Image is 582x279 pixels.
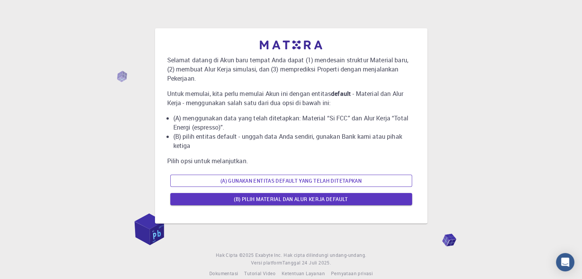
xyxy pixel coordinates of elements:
[234,196,348,203] font: (B) Pilih material dan alur kerja default
[167,89,404,107] font: - Material dan Alur Kerja - menggunakan salah satu dari dua opsi di bawah ini:
[556,253,574,271] div: Buka Interkom Messenger
[284,252,366,258] font: Hak cipta dilindungi undang-undang.
[209,270,238,276] font: Dokumentasi
[260,41,323,49] img: logo
[331,270,373,276] font: Pernyataan privasi
[173,132,402,150] font: (B) pilih entitas default - unggah data Anda sendiri, gunakan Bank kami atau pihak ketiga
[167,56,408,83] font: Selamat datang di Akun baru tempat Anda dapat (1) mendesain struktur Material baru, (2) membuat A...
[331,270,373,277] a: Pernyataan privasi
[244,270,276,276] font: Tutorial Video
[282,260,330,266] font: Tanggal 24 Juli 2025
[173,114,408,131] font: (A) menggunakan data yang telah ditetapkan: Material “Si FCC” dan Alur Kerja “Total Energi (espre...
[167,89,331,98] font: Untuk memulai, kita perlu memulai Akun ini dengan entitas
[282,259,331,267] a: Tanggal 24 Juli 2025.
[244,270,276,277] a: Tutorial Video
[255,252,282,258] font: Exabyte Inc.
[251,260,282,266] font: Versi platform
[216,252,243,258] font: Hak Cipta ©
[282,270,325,276] font: Ketentuan Layanan
[170,193,412,205] button: (B) Pilih material dan alur kerja default
[220,177,362,184] font: (A) Gunakan entitas default yang telah ditetapkan
[167,157,248,165] font: Pilih opsi untuk melanjutkan.
[209,270,238,277] a: Dokumentasi
[330,260,331,266] font: .
[331,89,351,98] font: default
[255,251,282,259] a: Exabyte Inc.
[243,252,254,258] font: 2025
[170,175,412,187] button: (A) Gunakan entitas default yang telah ditetapkan
[282,270,325,277] a: Ketentuan Layanan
